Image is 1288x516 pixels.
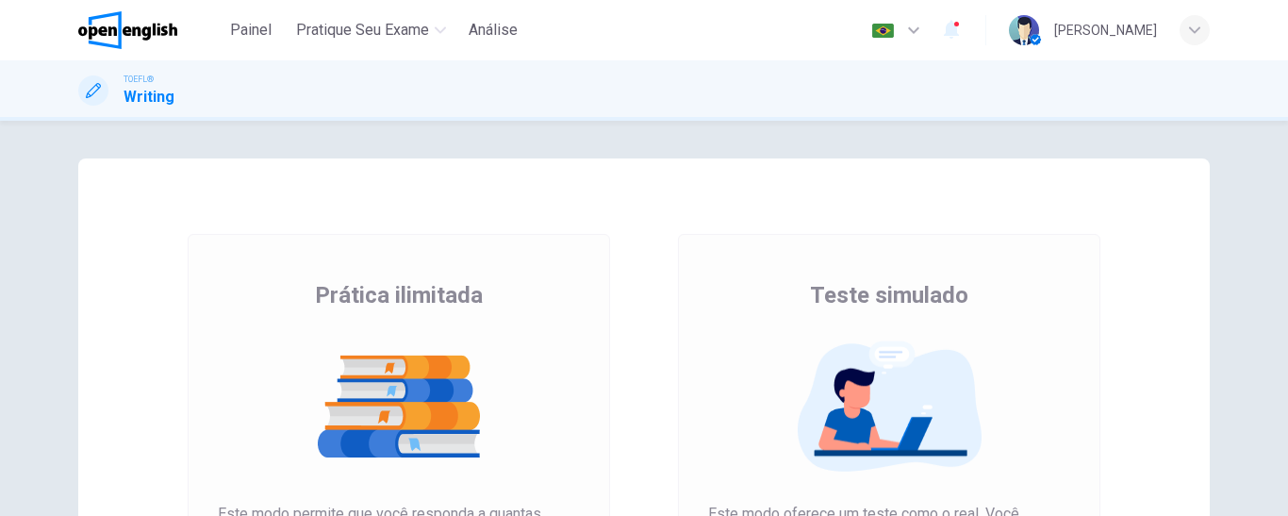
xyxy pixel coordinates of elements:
[469,19,518,42] span: Análise
[78,11,177,49] img: OpenEnglish logo
[296,19,429,42] span: Pratique seu exame
[124,86,174,108] h1: Writing
[230,19,272,42] span: Painel
[871,24,895,38] img: pt
[810,280,968,310] span: Teste simulado
[289,13,454,47] button: Pratique seu exame
[1009,15,1039,45] img: Profile picture
[1054,19,1157,42] div: [PERSON_NAME]
[315,280,483,310] span: Prática ilimitada
[461,13,525,47] button: Análise
[124,73,154,86] span: TOEFL®
[221,13,281,47] button: Painel
[78,11,221,49] a: OpenEnglish logo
